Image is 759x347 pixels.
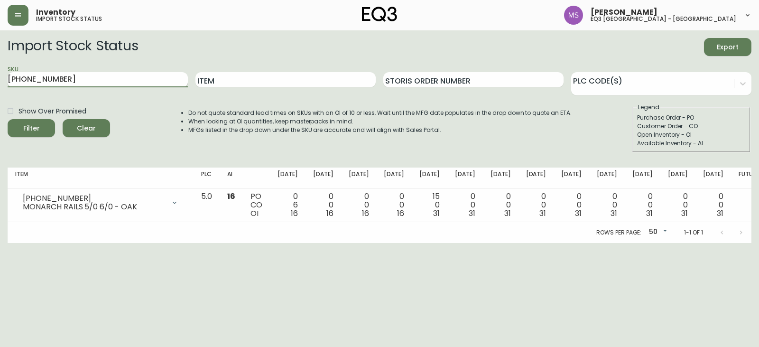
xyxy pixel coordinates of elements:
div: Open Inventory - OI [637,131,745,139]
th: [DATE] [518,168,554,188]
div: Available Inventory - AI [637,139,745,148]
span: Show Over Promised [19,106,86,116]
th: [DATE] [483,168,518,188]
p: 1-1 of 1 [684,228,703,237]
div: Purchase Order - PO [637,113,745,122]
p: Rows per page: [596,228,641,237]
button: Filter [8,119,55,137]
th: [DATE] [660,168,696,188]
img: logo [362,7,397,22]
th: PLC [194,168,220,188]
li: Do not quote standard lead times on SKUs with an OI of 10 or less. Wait until the MFG date popula... [188,109,572,117]
div: 0 0 [561,192,582,218]
span: 31 [504,208,511,219]
span: 16 [362,208,369,219]
span: 31 [539,208,546,219]
th: [DATE] [447,168,483,188]
div: 0 0 [526,192,546,218]
th: [DATE] [554,168,589,188]
div: PO CO [250,192,262,218]
span: 31 [681,208,688,219]
div: 15 0 [419,192,440,218]
img: 1b6e43211f6f3cc0b0729c9049b8e7af [564,6,583,25]
div: [PHONE_NUMBER]MONARCH RAILS 5/0 6/0 - OAK [15,192,186,213]
span: OI [250,208,259,219]
th: [DATE] [695,168,731,188]
li: MFGs listed in the drop down under the SKU are accurate and will align with Sales Portal. [188,126,572,134]
th: [DATE] [589,168,625,188]
div: 0 0 [491,192,511,218]
span: 31 [611,208,617,219]
span: 31 [646,208,653,219]
div: 0 0 [668,192,688,218]
th: [DATE] [305,168,341,188]
div: MONARCH RAILS 5/0 6/0 - OAK [23,203,165,211]
span: Inventory [36,9,75,16]
th: AI [220,168,243,188]
h2: Import Stock Status [8,38,138,56]
span: 16 [326,208,333,219]
div: 0 0 [632,192,653,218]
th: [DATE] [341,168,377,188]
th: [DATE] [625,168,660,188]
td: 5.0 [194,188,220,222]
div: 0 0 [349,192,369,218]
span: 31 [575,208,582,219]
div: Filter [23,122,40,134]
span: 31 [717,208,723,219]
legend: Legend [637,103,660,112]
div: 0 0 [384,192,404,218]
button: Export [704,38,751,56]
div: Customer Order - CO [637,122,745,131]
li: When looking at OI quantities, keep masterpacks in mind. [188,117,572,126]
button: Clear [63,119,110,137]
th: [DATE] [412,168,447,188]
div: 0 0 [739,192,759,218]
span: 16 [291,208,298,219]
th: Item [8,168,194,188]
span: Clear [70,122,102,134]
h5: eq3 [GEOGRAPHIC_DATA] - [GEOGRAPHIC_DATA] [591,16,736,22]
div: 0 0 [455,192,475,218]
span: 16 [397,208,404,219]
th: [DATE] [270,168,305,188]
div: 0 0 [703,192,723,218]
div: 0 6 [278,192,298,218]
span: 31 [469,208,475,219]
span: Export [712,41,744,53]
div: 50 [645,225,669,240]
div: 0 0 [597,192,617,218]
th: [DATE] [376,168,412,188]
span: 31 [433,208,440,219]
div: 0 0 [313,192,333,218]
span: [PERSON_NAME] [591,9,657,16]
div: [PHONE_NUMBER] [23,194,165,203]
span: 16 [227,191,235,202]
h5: import stock status [36,16,102,22]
